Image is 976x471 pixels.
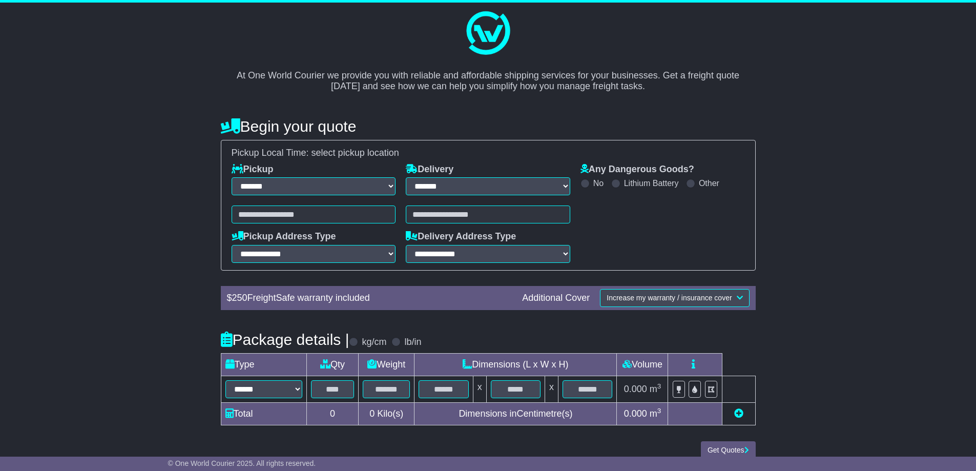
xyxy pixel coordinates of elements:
span: 250 [232,293,247,303]
label: Any Dangerous Goods? [580,164,694,175]
span: © One World Courier 2025. All rights reserved. [168,459,316,467]
label: Delivery Address Type [406,231,516,242]
td: Dimensions in Centimetre(s) [414,403,617,425]
sup: 3 [657,407,661,415]
button: Get Quotes [701,441,756,459]
div: Additional Cover [517,293,595,304]
td: Volume [617,354,668,376]
label: kg/cm [362,337,386,348]
td: Weight [359,354,414,376]
label: Delivery [406,164,453,175]
span: m [650,408,661,419]
span: Increase my warranty / insurance cover [607,294,732,302]
td: x [545,376,558,403]
td: Total [221,403,306,425]
button: Increase my warranty / insurance cover [600,289,749,307]
td: x [473,376,486,403]
a: Add new item [734,408,743,419]
span: select pickup location [312,148,399,158]
td: Qty [306,354,359,376]
span: 0 [369,408,375,419]
label: No [593,178,604,188]
p: At One World Courier we provide you with reliable and affordable shipping services for your busin... [231,59,745,92]
span: 0.000 [624,408,647,419]
img: One World Courier Logo - great freight rates [462,8,513,59]
sup: 3 [657,382,661,390]
label: Pickup Address Type [232,231,336,242]
label: Other [699,178,719,188]
span: m [650,384,661,394]
td: Dimensions (L x W x H) [414,354,617,376]
span: 0.000 [624,384,647,394]
td: Type [221,354,306,376]
td: 0 [306,403,359,425]
label: Pickup [232,164,274,175]
div: $ FreightSafe warranty included [222,293,517,304]
label: Lithium Battery [624,178,679,188]
h4: Begin your quote [221,118,756,135]
div: Pickup Local Time: [226,148,750,159]
td: Kilo(s) [359,403,414,425]
h4: Package details | [221,331,349,348]
label: lb/in [404,337,421,348]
